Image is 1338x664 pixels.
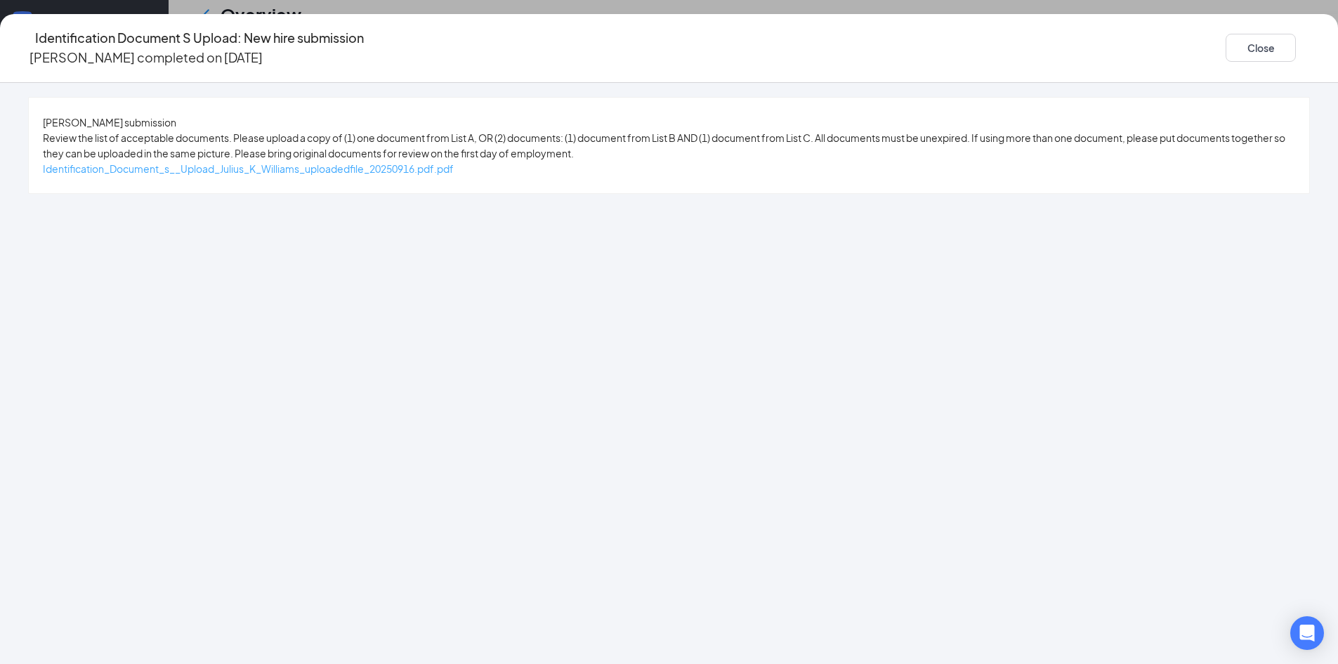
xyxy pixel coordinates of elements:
h4: Identification Document S Upload: New hire submission [35,28,364,48]
a: Identification_Document_s__Upload_Julius_K_Williams_uploadedfile_20250916.pdf.pdf [43,162,454,175]
span: Review the list of acceptable documents. Please upload a copy of (1) one document from List A, OR... [43,131,1285,160]
div: Open Intercom Messenger [1290,616,1324,650]
span: [PERSON_NAME] submission [43,116,176,129]
p: [PERSON_NAME] completed on [DATE] [29,48,263,67]
button: Close [1226,34,1296,62]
